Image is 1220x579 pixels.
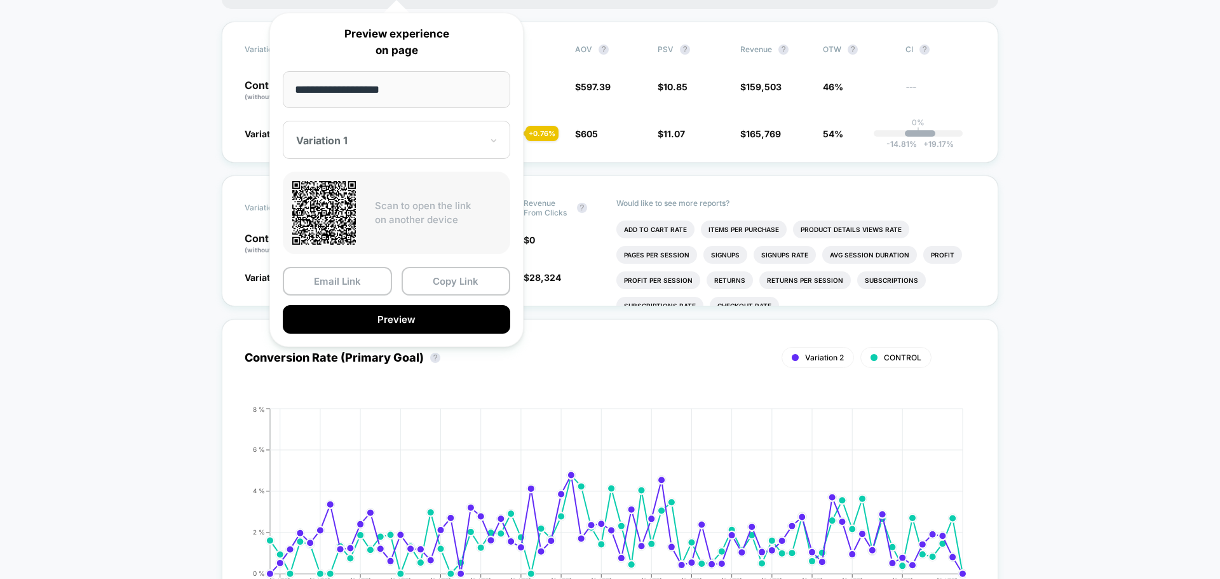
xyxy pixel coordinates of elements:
span: (without changes) [245,246,302,254]
button: Copy Link [402,267,511,296]
span: 11.07 [663,128,685,139]
p: 0% [912,118,925,127]
span: Variation [245,44,315,55]
span: $ [524,272,561,283]
li: Subscriptions Rate [616,297,703,315]
li: Subscriptions [857,271,926,289]
button: ? [599,44,609,55]
span: OTW [823,44,893,55]
li: Signups [703,246,747,264]
span: 19.17 % [917,139,954,149]
div: + 0.76 % [525,126,559,141]
span: $ [575,128,598,139]
span: 597.39 [581,81,611,92]
span: Variation 2 [805,353,844,362]
span: $ [658,81,688,92]
p: | [917,127,919,137]
li: Avg Session Duration [822,246,917,264]
span: 159,503 [746,81,782,92]
button: Preview [283,305,510,334]
span: CI [905,44,975,55]
span: 28,324 [529,272,561,283]
span: Variation 2 [245,272,292,283]
span: 54% [823,128,843,139]
span: -14.81 % [886,139,917,149]
li: Pages Per Session [616,246,697,264]
tspan: 0 % [253,569,265,577]
span: Variation 2 [245,128,292,139]
li: Returns Per Session [759,271,851,289]
span: Variation [245,198,315,217]
tspan: 6 % [253,446,265,453]
p: Would like to see more reports? [616,198,975,208]
span: --- [905,83,975,102]
li: Checkout Rate [710,297,779,315]
span: $ [740,128,781,139]
span: Revenue From Clicks [524,198,571,217]
button: ? [848,44,858,55]
tspan: 4 % [253,487,265,494]
li: Profit Per Session [616,271,700,289]
p: Control [245,233,325,255]
button: ? [577,203,587,213]
li: Signups Rate [754,246,816,264]
li: Items Per Purchase [701,221,787,238]
span: 46% [823,81,843,92]
li: Add To Cart Rate [616,221,695,238]
li: Returns [707,271,753,289]
p: Scan to open the link on another device [375,199,501,228]
tspan: 2 % [253,528,265,536]
button: ? [778,44,789,55]
p: Preview experience on page [283,26,510,58]
span: $ [658,128,685,139]
p: Control [245,80,315,102]
span: CONTROL [884,353,921,362]
span: 165,769 [746,128,781,139]
span: PSV [658,44,674,54]
span: 10.85 [663,81,688,92]
span: (without changes) [245,93,302,100]
span: Revenue [740,44,772,54]
button: ? [680,44,690,55]
li: Profit [923,246,962,264]
span: $ [575,81,611,92]
tspan: 8 % [253,405,265,412]
span: + [923,139,928,149]
button: Email Link [283,267,392,296]
span: AOV [575,44,592,54]
button: ? [919,44,930,55]
span: $ [740,81,782,92]
span: 605 [581,128,598,139]
li: Product Details Views Rate [793,221,909,238]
